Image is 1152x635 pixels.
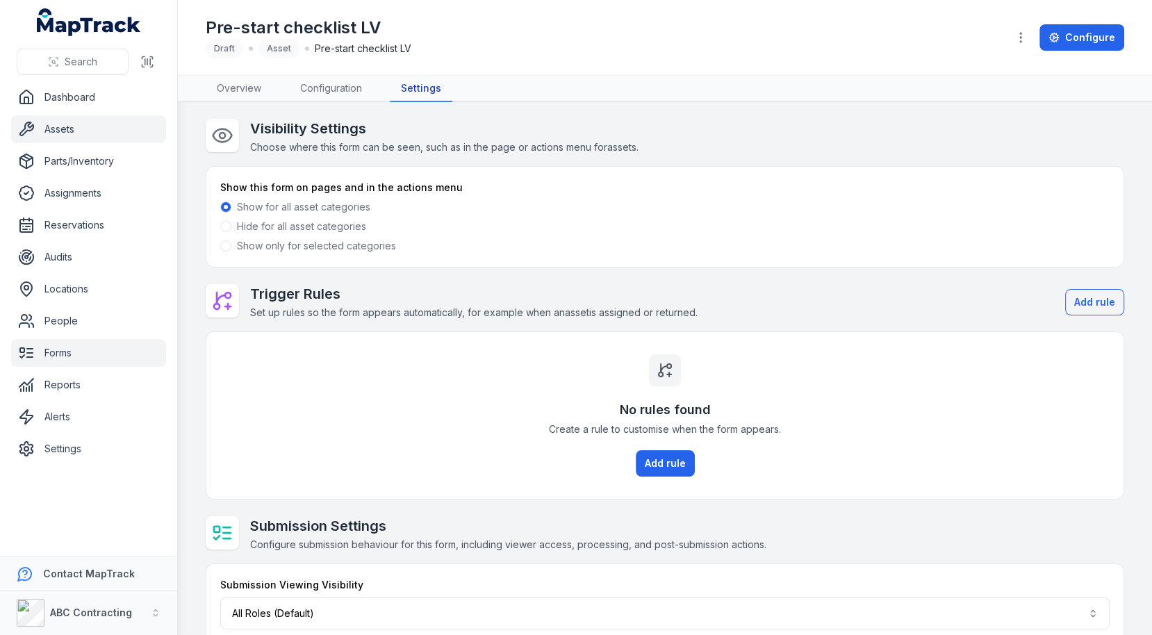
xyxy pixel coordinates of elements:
[237,200,370,214] label: Show for all asset categories
[50,607,132,618] strong: ABC Contracting
[250,119,639,138] h2: Visibility Settings
[11,115,166,143] a: Assets
[390,76,452,102] a: Settings
[11,211,166,239] a: Reservations
[250,538,766,550] span: Configure submission behaviour for this form, including viewer access, processing, and post-submi...
[206,39,243,58] div: Draft
[17,49,129,75] button: Search
[250,516,766,536] h2: Submission Settings
[220,597,1110,629] button: All Roles (Default)
[258,39,299,58] div: Asset
[1065,289,1124,315] button: Add rule
[11,403,166,431] a: Alerts
[11,435,166,463] a: Settings
[250,284,698,304] h2: Trigger Rules
[11,83,166,111] a: Dashboard
[250,306,698,318] span: Set up rules so the form appears automatically, for example when an asset is assigned or returned.
[250,141,639,153] span: Choose where this form can be seen, such as in the page or actions menu for assets .
[11,339,166,367] a: Forms
[37,8,141,36] a: MapTrack
[636,450,695,477] button: Add rule
[220,578,363,592] label: Submission Viewing Visibility
[11,147,166,175] a: Parts/Inventory
[11,307,166,335] a: People
[65,55,97,69] span: Search
[315,42,411,56] span: Pre-start checklist LV
[11,275,166,303] a: Locations
[289,76,373,102] a: Configuration
[1039,24,1124,51] a: Configure
[11,371,166,399] a: Reports
[11,179,166,207] a: Assignments
[620,400,711,420] h3: No rules found
[220,181,463,195] label: Show this form on pages and in the actions menu
[11,243,166,271] a: Audits
[237,239,396,253] label: Show only for selected categories
[237,220,366,233] label: Hide for all asset categories
[549,422,781,436] span: Create a rule to customise when the form appears.
[206,17,411,39] h1: Pre-start checklist LV
[206,76,272,102] a: Overview
[43,568,135,579] strong: Contact MapTrack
